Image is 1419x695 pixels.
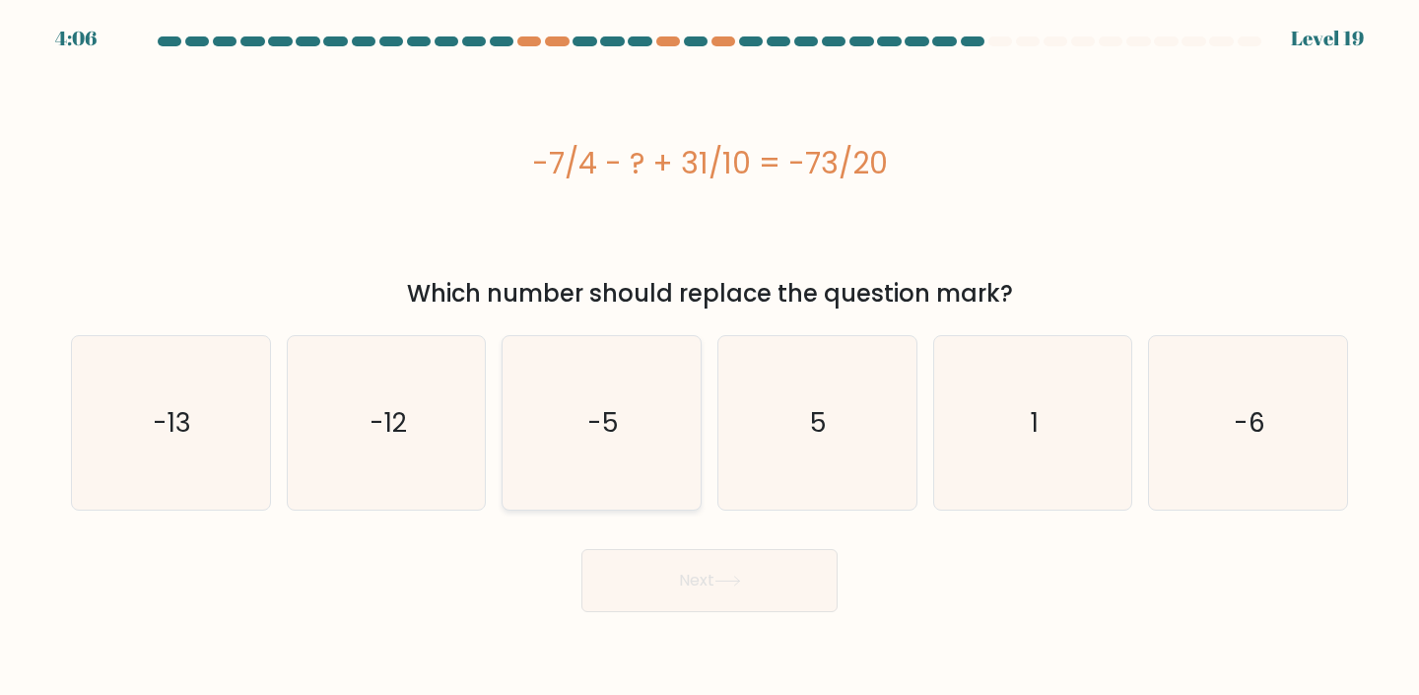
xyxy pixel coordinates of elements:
[55,24,97,53] div: 4:06
[370,404,407,441] text: -12
[83,276,1336,312] div: Which number should replace the question mark?
[154,404,192,441] text: -13
[811,404,828,441] text: 5
[587,404,619,441] text: -5
[1234,404,1265,441] text: -6
[1031,404,1039,441] text: 1
[1291,24,1364,53] div: Level 19
[71,141,1348,185] div: -7/4 - ? + 31/10 = -73/20
[581,549,838,612] button: Next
